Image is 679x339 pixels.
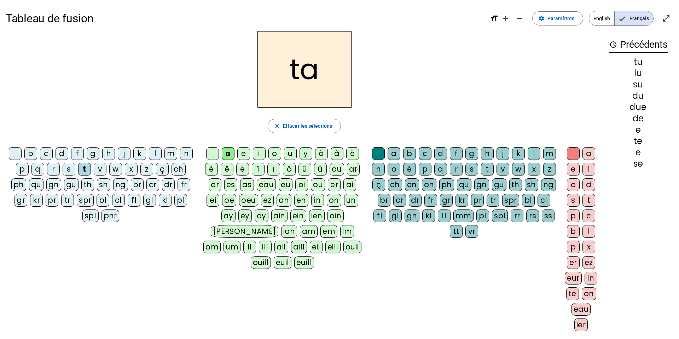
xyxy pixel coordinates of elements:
div: t [78,163,91,176]
div: ç [372,178,385,191]
div: phr [101,209,120,222]
div: v [94,163,106,176]
div: kl [422,209,435,222]
div: gn [46,178,61,191]
div: pr [46,194,58,207]
div: c [582,209,595,222]
div: qu [457,178,471,191]
div: tr [487,194,499,207]
h1: Tableau de fusion [6,7,484,30]
div: u [284,147,297,160]
div: de [609,114,668,123]
div: en [405,178,419,191]
div: ez [261,194,274,207]
div: t [582,194,595,207]
div: z [543,163,556,176]
div: g [465,147,478,160]
mat-icon: history [609,40,617,49]
div: i [253,147,266,160]
div: spl [82,209,99,222]
div: euil [274,256,291,269]
div: bl [97,194,109,207]
div: im [340,225,354,238]
span: Français [615,11,653,25]
div: rs [526,209,539,222]
div: er [328,178,341,191]
div: k [133,147,146,160]
button: Effacer les sélections [268,119,341,133]
div: ô [283,163,296,176]
div: q [434,163,447,176]
div: â [331,147,343,160]
div: vr [465,225,478,238]
div: c [40,147,53,160]
div: eau [571,303,591,316]
div: eill [325,241,341,253]
div: as [240,178,254,191]
div: a [582,147,595,160]
div: er [567,256,580,269]
div: h [481,147,494,160]
div: b [567,225,580,238]
div: em [320,225,337,238]
div: f [71,147,84,160]
div: spr [77,194,94,207]
div: é [403,163,416,176]
div: au [330,163,344,176]
div: on [582,287,596,300]
div: te [566,287,579,300]
mat-icon: settings [538,15,545,22]
mat-icon: add [501,14,510,23]
div: w [512,163,525,176]
div: br [131,178,144,191]
div: b [403,147,416,160]
div: un [344,194,358,207]
div: en [294,194,308,207]
div: gr [440,194,453,207]
div: l [149,147,162,160]
div: k [512,147,525,160]
h2: ta [257,31,352,108]
div: gl [143,194,156,207]
div: tt [450,225,463,238]
div: on [422,178,436,191]
div: d [56,147,68,160]
div: or [209,178,221,191]
div: ç [156,163,169,176]
div: s [567,194,580,207]
div: kl [159,194,172,207]
div: p [16,163,29,176]
div: o [388,163,400,176]
div: oe [222,194,236,207]
div: fl [128,194,140,207]
mat-button-toggle-group: Language selection [589,11,654,26]
div: y [300,147,312,160]
div: ou [311,178,325,191]
div: fr [178,178,190,191]
div: î [252,163,265,176]
div: q [31,163,44,176]
div: à [315,147,328,160]
div: ien [309,209,325,222]
div: in [585,272,597,285]
div: qu [29,178,43,191]
div: l [528,147,540,160]
div: j [497,147,509,160]
div: é [205,163,218,176]
div: e [609,148,668,157]
div: du [609,92,668,100]
div: es [224,178,237,191]
div: o [567,178,580,191]
div: euill [294,256,314,269]
div: e [237,147,250,160]
div: x [582,241,595,253]
div: gn [474,178,489,191]
div: um [224,241,240,253]
div: m [543,147,556,160]
div: r [47,163,60,176]
div: a [388,147,400,160]
div: h [102,147,115,160]
div: th [509,178,522,191]
div: o [268,147,281,160]
div: ey [238,209,252,222]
